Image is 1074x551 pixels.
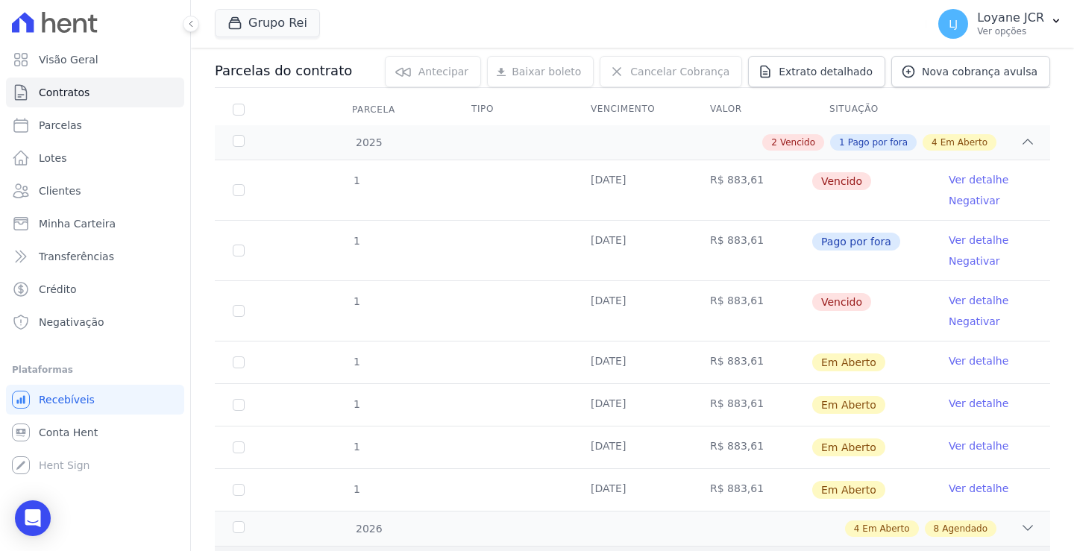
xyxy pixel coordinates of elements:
td: [DATE] [573,341,692,383]
a: Ver detalhe [949,293,1008,308]
a: Crédito [6,274,184,304]
div: Plataformas [12,361,178,379]
a: Transferências [6,242,184,271]
span: Em Aberto [812,481,885,499]
a: Negativar [949,315,1000,327]
span: Clientes [39,183,81,198]
th: Vencimento [573,94,692,125]
a: Ver detalhe [949,233,1008,248]
td: [DATE] [573,281,692,341]
a: Parcelas [6,110,184,140]
a: Ver detalhe [949,172,1008,187]
div: Parcela [334,95,413,125]
td: [DATE] [573,384,692,426]
span: Extrato detalhado [779,64,873,79]
td: [DATE] [573,221,692,280]
a: Clientes [6,176,184,206]
p: Loyane JCR [977,10,1044,25]
td: R$ 883,61 [692,221,811,280]
span: 1 [352,356,360,368]
a: Negativação [6,307,184,337]
span: Parcelas [39,118,82,133]
a: Conta Hent [6,418,184,447]
span: Recebíveis [39,392,95,407]
td: [DATE] [573,426,692,468]
th: Tipo [453,94,573,125]
input: Só é possível selecionar pagamentos em aberto [233,245,245,256]
span: 1 [352,295,360,307]
a: Ver detalhe [949,438,1008,453]
span: Em Aberto [812,353,885,371]
span: 8 [934,522,940,535]
input: default [233,184,245,196]
span: 2 [771,136,777,149]
a: Lotes [6,143,184,173]
span: Negativação [39,315,104,330]
td: R$ 883,61 [692,469,811,511]
span: 1 [839,136,845,149]
span: Nova cobrança avulsa [922,64,1037,79]
a: Visão Geral [6,45,184,75]
a: Extrato detalhado [748,56,885,87]
td: R$ 883,61 [692,426,811,468]
span: Vencido [812,293,871,311]
button: LJ Loyane JCR Ver opções [926,3,1074,45]
span: Em Aberto [812,396,885,414]
td: R$ 883,61 [692,160,811,220]
span: Pago por fora [812,233,900,251]
th: Valor [692,94,811,125]
th: Situação [811,94,931,125]
span: Pago por fora [848,136,908,149]
span: Crédito [39,282,77,297]
h3: Parcelas do contrato [215,62,352,80]
span: Vencido [812,172,871,190]
span: Em Aberto [940,136,987,149]
span: 1 [352,483,360,495]
span: Em Aberto [862,522,909,535]
input: default [233,441,245,453]
span: Vencido [780,136,815,149]
span: Em Aberto [812,438,885,456]
input: default [233,484,245,496]
td: [DATE] [573,160,692,220]
button: Grupo Rei [215,9,320,37]
span: Contratos [39,85,89,100]
span: 1 [352,235,360,247]
a: Minha Carteira [6,209,184,239]
span: Transferências [39,249,114,264]
a: Nova cobrança avulsa [891,56,1050,87]
td: R$ 883,61 [692,281,811,341]
span: Conta Hent [39,425,98,440]
td: [DATE] [573,469,692,511]
a: Ver detalhe [949,353,1008,368]
a: Negativar [949,255,1000,267]
span: Agendado [942,522,987,535]
input: default [233,305,245,317]
input: default [233,356,245,368]
a: Negativar [949,195,1000,207]
span: LJ [949,19,958,29]
a: Ver detalhe [949,396,1008,411]
td: R$ 883,61 [692,341,811,383]
span: 1 [352,441,360,453]
a: Recebíveis [6,385,184,415]
span: 4 [932,136,938,149]
input: default [233,399,245,411]
a: Ver detalhe [949,481,1008,496]
span: 4 [854,522,860,535]
span: Visão Geral [39,52,98,67]
span: Lotes [39,151,67,166]
p: Ver opções [977,25,1044,37]
span: Minha Carteira [39,216,116,231]
a: Contratos [6,78,184,107]
span: 1 [352,398,360,410]
span: 1 [352,174,360,186]
td: R$ 883,61 [692,384,811,426]
div: Open Intercom Messenger [15,500,51,536]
